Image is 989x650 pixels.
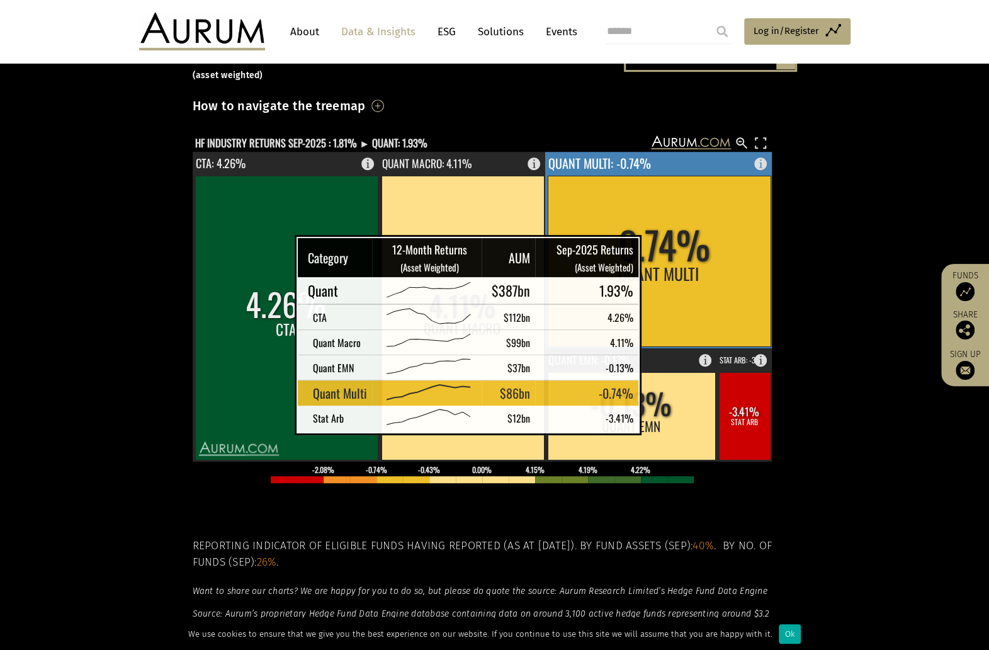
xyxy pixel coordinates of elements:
[193,95,366,117] h3: How to navigate the treemap
[139,13,265,50] img: Aurum
[956,282,975,301] img: Access Funds
[956,321,975,339] img: Share this post
[193,45,797,83] h3: Hedge fund performance by strategy – [DATE]
[692,539,714,552] span: 40%
[947,270,983,301] a: Funds
[744,18,851,45] a: Log in/Register
[956,361,975,380] img: Sign up to our newsletter
[754,23,819,38] span: Log in/Register
[257,556,277,569] span: 26%
[193,70,263,81] small: (asset weighted)
[472,20,530,43] a: Solutions
[193,608,770,632] em: Source: Aurum’s proprietary Hedge Fund Data Engine database containing data on around 3,100 activ...
[540,20,577,43] a: Events
[193,586,767,596] em: Want to share our charts? We are happy for you to do so, but please do quote the source: Aurum Re...
[193,538,797,571] h5: Reporting indicator of eligible funds having reported (as at [DATE]). By fund assets (Sep): . By ...
[709,19,735,44] input: Submit
[947,311,983,339] div: Share
[335,20,422,43] a: Data & Insights
[947,349,983,380] a: Sign up
[284,20,325,43] a: About
[779,624,801,644] div: Ok
[431,20,462,43] a: ESG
